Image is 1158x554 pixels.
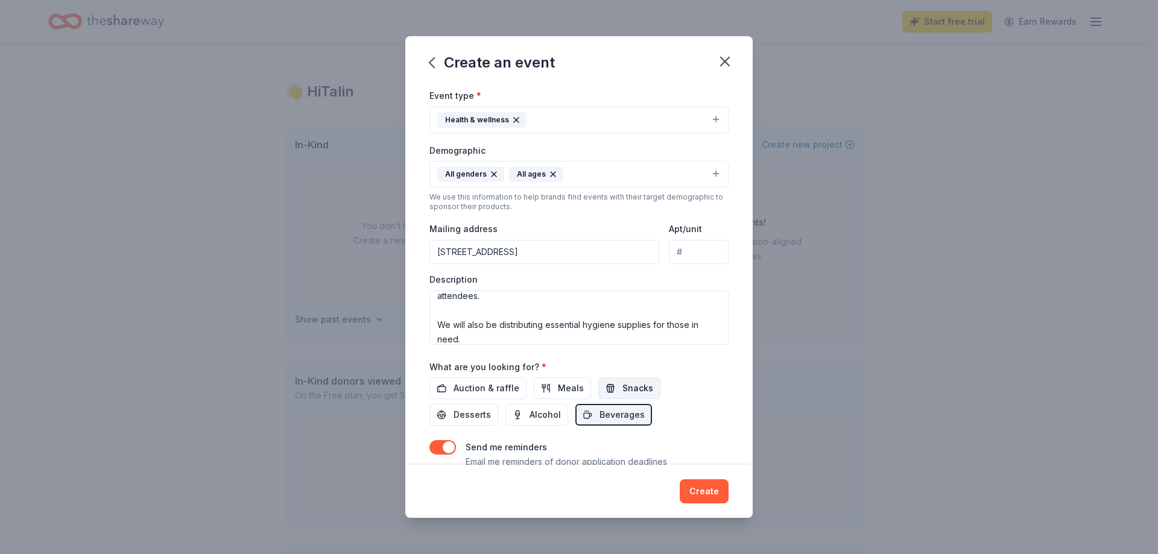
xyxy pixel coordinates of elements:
[429,107,729,133] button: Health & wellness
[622,381,653,395] span: Snacks
[437,166,504,182] div: All genders
[454,381,519,395] span: Auction & raffle
[534,377,591,399] button: Meals
[466,455,667,469] p: Email me reminders of donor application deadlines
[429,240,659,264] input: Enter a US address
[429,192,729,212] div: We use this information to help brands find events with their target demographic to sponsor their...
[437,112,527,128] div: Health & wellness
[669,223,702,235] label: Apt/unit
[429,291,729,345] textarea: Allied Cultures will be having another Hot Meals and Hygiene Event [DATE][DATE] 12 pm to 2 pm. Th...
[429,53,555,72] div: Create an event
[429,377,527,399] button: Auction & raffle
[429,404,498,426] button: Desserts
[429,223,498,235] label: Mailing address
[669,240,729,264] input: #
[429,274,478,286] label: Description
[429,161,729,187] button: All gendersAll ages
[429,361,546,373] label: What are you looking for?
[530,408,561,422] span: Alcohol
[680,479,729,503] button: Create
[600,408,645,422] span: Beverages
[454,408,491,422] span: Desserts
[598,377,660,399] button: Snacks
[575,404,652,426] button: Beverages
[429,90,481,102] label: Event type
[429,145,486,157] label: Demographic
[509,166,563,182] div: All ages
[558,381,584,395] span: Meals
[466,442,547,452] label: Send me reminders
[505,404,568,426] button: Alcohol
